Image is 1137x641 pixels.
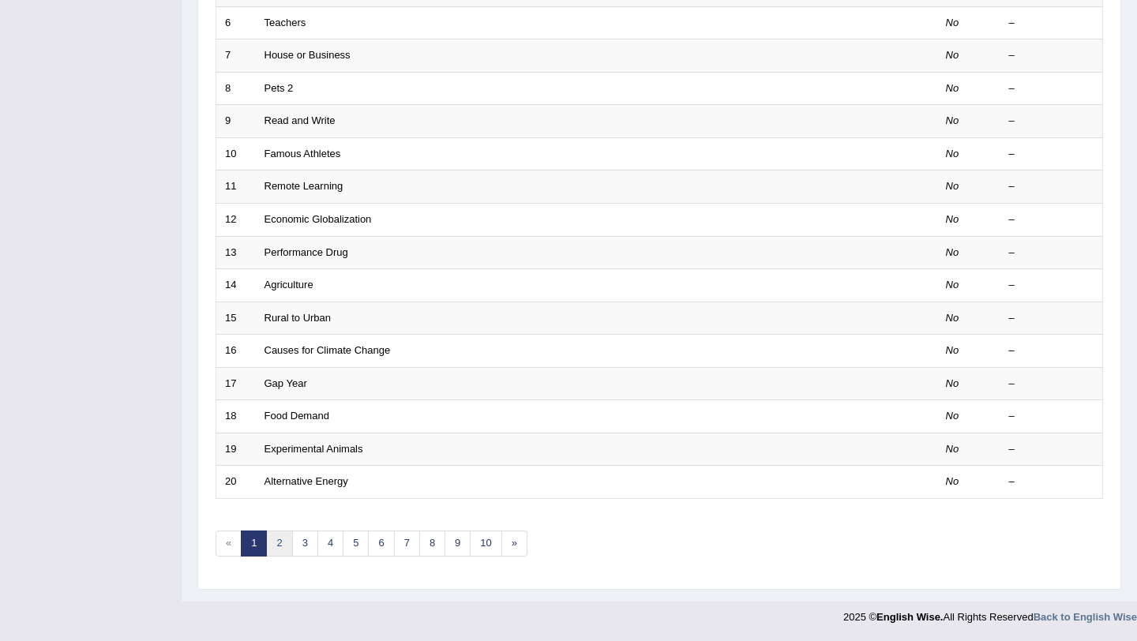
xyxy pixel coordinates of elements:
[946,213,959,225] em: No
[216,367,256,400] td: 17
[216,530,242,557] span: «
[265,17,306,28] a: Teachers
[265,475,348,487] a: Alternative Energy
[265,279,313,291] a: Agriculture
[266,530,292,557] a: 2
[265,246,348,258] a: Performance Drug
[265,148,341,159] a: Famous Athletes
[265,312,332,324] a: Rural to Urban
[946,246,959,258] em: No
[216,105,256,138] td: 9
[419,530,445,557] a: 8
[1009,474,1094,489] div: –
[216,203,256,236] td: 12
[843,602,1137,624] div: 2025 © All Rights Reserved
[265,443,363,455] a: Experimental Animals
[216,269,256,302] td: 14
[265,410,329,422] a: Food Demand
[1009,343,1094,358] div: –
[216,466,256,499] td: 20
[1009,409,1094,424] div: –
[265,114,336,126] a: Read and Write
[445,530,471,557] a: 9
[216,236,256,269] td: 13
[946,82,959,94] em: No
[1009,48,1094,63] div: –
[470,530,501,557] a: 10
[292,530,318,557] a: 3
[265,213,372,225] a: Economic Globalization
[241,530,267,557] a: 1
[216,302,256,335] td: 15
[1009,311,1094,326] div: –
[265,49,351,61] a: House or Business
[946,475,959,487] em: No
[216,72,256,105] td: 8
[946,148,959,159] em: No
[946,377,959,389] em: No
[501,530,527,557] a: »
[946,410,959,422] em: No
[216,171,256,204] td: 11
[946,312,959,324] em: No
[216,335,256,368] td: 16
[1009,442,1094,457] div: –
[1009,147,1094,162] div: –
[394,530,420,557] a: 7
[1009,377,1094,392] div: –
[946,344,959,356] em: No
[343,530,369,557] a: 5
[946,17,959,28] em: No
[216,433,256,466] td: 19
[1009,114,1094,129] div: –
[265,344,391,356] a: Causes for Climate Change
[946,49,959,61] em: No
[946,180,959,192] em: No
[368,530,394,557] a: 6
[1034,611,1137,623] a: Back to English Wise
[265,180,343,192] a: Remote Learning
[216,137,256,171] td: 10
[946,279,959,291] em: No
[946,114,959,126] em: No
[1009,278,1094,293] div: –
[216,39,256,73] td: 7
[265,82,294,94] a: Pets 2
[1009,179,1094,194] div: –
[216,400,256,433] td: 18
[1009,16,1094,31] div: –
[946,443,959,455] em: No
[216,6,256,39] td: 6
[876,611,943,623] strong: English Wise.
[1009,81,1094,96] div: –
[317,530,343,557] a: 4
[265,377,307,389] a: Gap Year
[1009,246,1094,261] div: –
[1009,212,1094,227] div: –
